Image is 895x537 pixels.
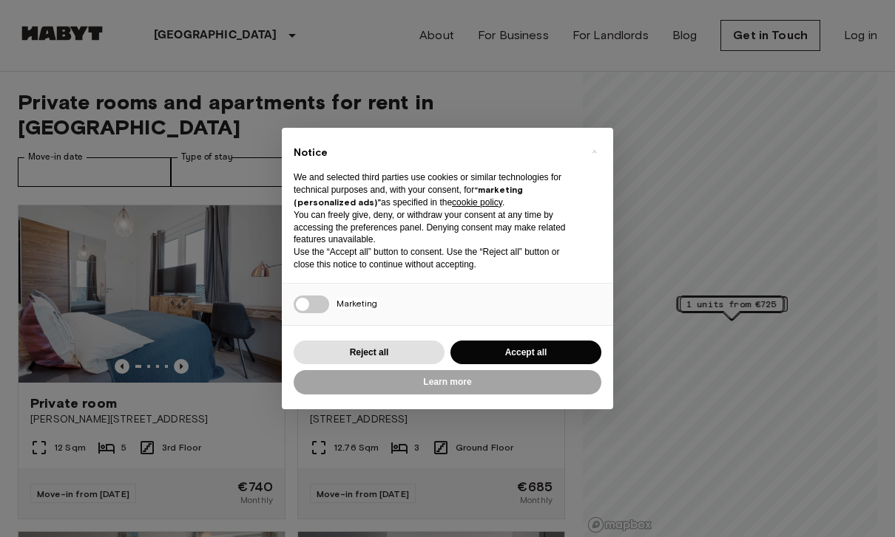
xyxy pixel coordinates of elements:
p: Use the “Accept all” button to consent. Use the “Reject all” button or close this notice to conti... [294,246,578,271]
strong: “marketing (personalized ads)” [294,184,523,208]
p: You can freely give, deny, or withdraw your consent at any time by accessing the preferences pane... [294,209,578,246]
a: cookie policy [452,197,502,208]
h2: Notice [294,146,578,160]
span: × [592,143,597,160]
button: Reject all [294,341,445,365]
button: Accept all [450,341,601,365]
button: Learn more [294,370,601,394]
p: We and selected third parties use cookies or similar technologies for technical purposes and, wit... [294,171,578,208]
button: Close this notice [582,140,606,163]
span: Marketing [337,298,377,309]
